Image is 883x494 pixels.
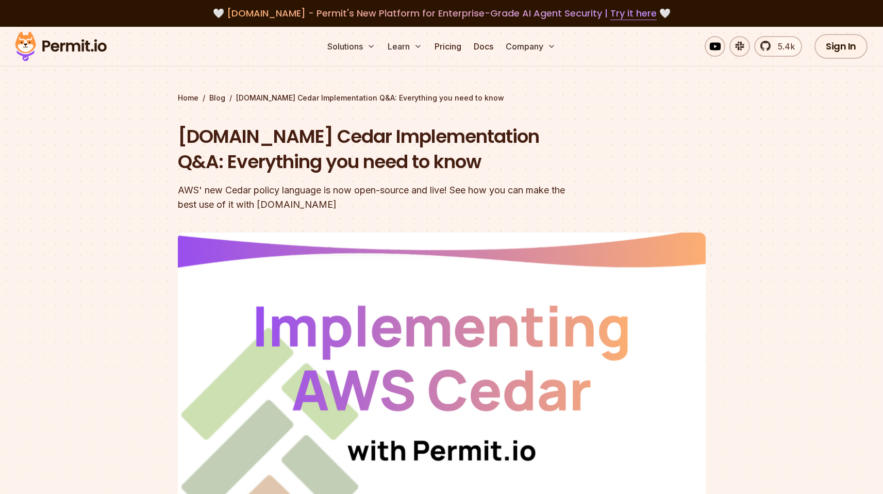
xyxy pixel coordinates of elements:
a: Pricing [430,36,465,57]
a: Docs [470,36,497,57]
a: Try it here [610,7,657,20]
a: Home [178,93,198,103]
a: Sign In [814,34,868,59]
img: Permit logo [10,29,111,64]
h1: [DOMAIN_NAME] Cedar Implementation Q&A: Everything you need to know [178,124,574,175]
span: 5.4k [772,40,795,53]
span: [DOMAIN_NAME] - Permit's New Platform for Enterprise-Grade AI Agent Security | [227,7,657,20]
button: Company [502,36,560,57]
div: 🤍 🤍 [25,6,858,21]
a: Blog [209,93,225,103]
button: Solutions [323,36,379,57]
div: AWS' new Cedar policy language is now open-source and live! See how you can make the best use of ... [178,183,574,212]
div: / / [178,93,706,103]
button: Learn [384,36,426,57]
a: 5.4k [754,36,802,57]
